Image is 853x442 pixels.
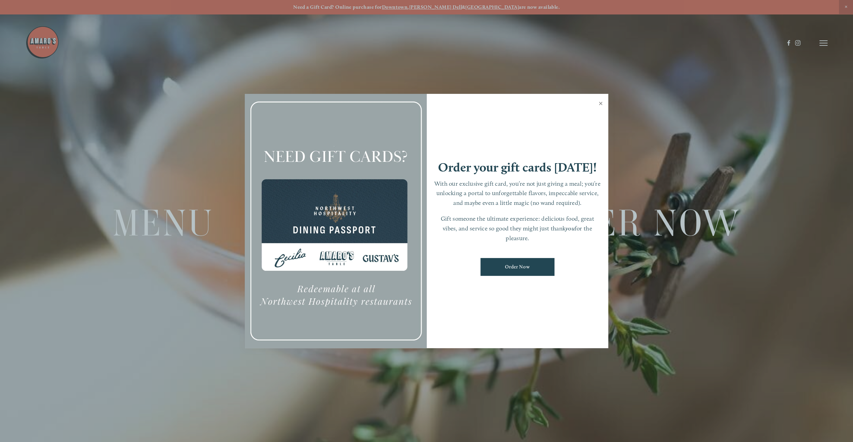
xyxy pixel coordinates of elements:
h1: Order your gift cards [DATE]! [438,161,597,174]
em: you [566,225,575,232]
p: With our exclusive gift card, you’re not just giving a meal; you’re unlocking a portal to unforge... [433,179,602,208]
a: Order Now [480,258,554,276]
p: Gift someone the ultimate experience: delicious food, great vibes, and service so good they might... [433,214,602,243]
a: Close [594,95,607,114]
